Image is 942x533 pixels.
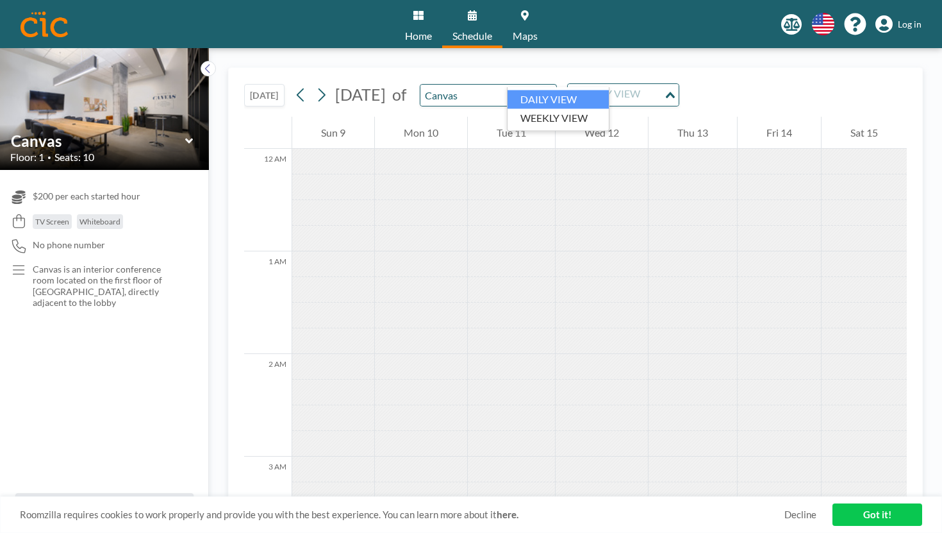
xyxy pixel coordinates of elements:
div: Thu 13 [649,117,737,149]
div: Wed 12 [556,117,648,149]
button: [DATE] [244,84,285,106]
div: Search for option [568,84,679,106]
div: 12 AM [244,149,292,251]
span: of [392,85,406,105]
a: Decline [784,509,816,521]
span: Log in [898,19,921,30]
a: Got it! [832,503,922,526]
div: 2 AM [244,354,292,457]
div: Sat 15 [822,117,907,149]
li: WEEKLY VIEW [508,108,609,127]
input: Search for option [569,87,663,103]
span: Schedule [452,31,492,41]
span: No phone number [33,239,105,251]
div: Fri 14 [738,117,821,149]
span: Seats: 10 [54,151,94,164]
span: Floor: 1 [10,151,44,164]
p: Canvas is an interior conference room located on the first floor of [GEOGRAPHIC_DATA], directly a... [33,264,183,309]
div: Tue 11 [468,117,555,149]
li: DAILY VIEW [508,90,609,109]
div: Mon 10 [375,117,467,149]
input: Canvas [11,131,185,150]
span: Roomzilla requires cookies to work properly and provide you with the best experience. You can lea... [20,509,784,521]
span: • [47,153,51,162]
div: 1 AM [244,251,292,354]
div: Sun 9 [292,117,374,149]
input: Canvas [420,85,543,106]
a: Log in [875,15,921,33]
span: Maps [513,31,538,41]
span: $200 per each started hour [33,190,140,202]
a: here. [497,509,518,520]
span: [DATE] [335,85,386,104]
img: organization-logo [21,12,68,37]
span: Whiteboard [79,217,120,226]
button: All resources [15,493,194,518]
span: TV Screen [35,217,69,226]
span: Home [405,31,432,41]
